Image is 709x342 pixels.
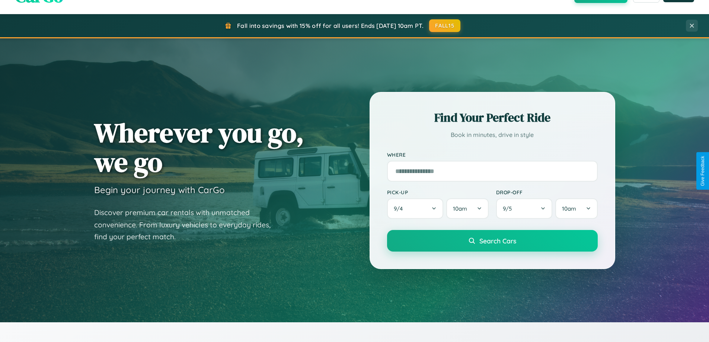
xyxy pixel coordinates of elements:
label: Where [387,151,598,158]
label: Drop-off [496,189,598,195]
span: 10am [453,205,467,212]
button: FALL15 [429,19,460,32]
span: Fall into savings with 15% off for all users! Ends [DATE] 10am PT. [237,22,424,29]
button: 10am [555,198,597,219]
button: 9/4 [387,198,444,219]
span: 10am [562,205,576,212]
p: Discover premium car rentals with unmatched convenience. From luxury vehicles to everyday rides, ... [94,207,280,243]
span: Search Cars [479,237,516,245]
button: 9/5 [496,198,553,219]
button: Search Cars [387,230,598,252]
h1: Wherever you go, we go [94,118,304,177]
label: Pick-up [387,189,489,195]
div: Give Feedback [700,156,705,186]
span: 9 / 4 [394,205,406,212]
button: 10am [446,198,488,219]
span: 9 / 5 [503,205,515,212]
h3: Begin your journey with CarGo [94,184,225,195]
p: Book in minutes, drive in style [387,130,598,140]
h2: Find Your Perfect Ride [387,109,598,126]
